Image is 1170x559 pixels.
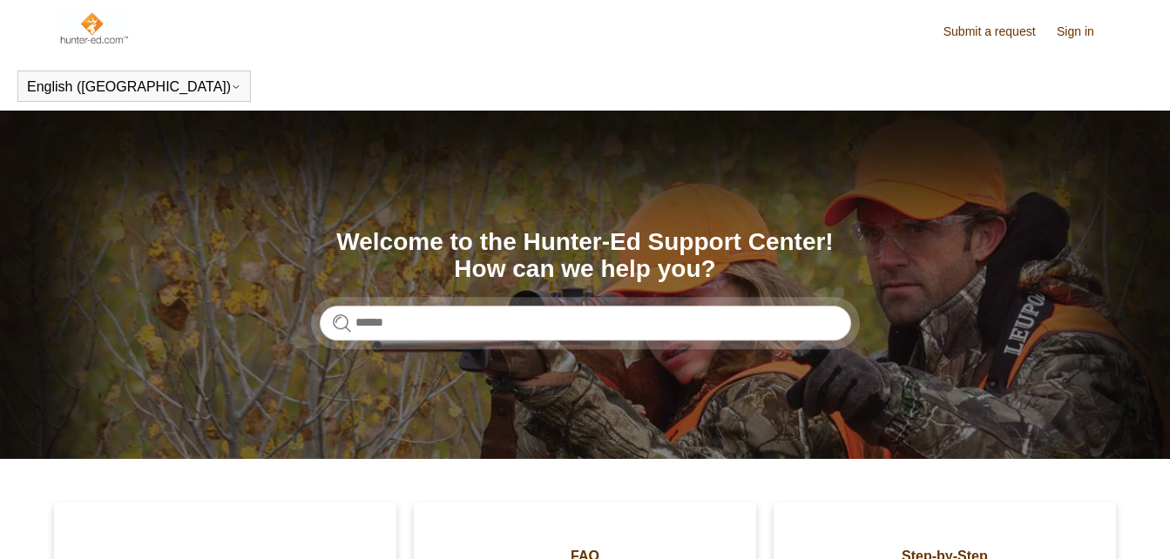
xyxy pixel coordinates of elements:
[320,229,851,283] h1: Welcome to the Hunter-Ed Support Center! How can we help you?
[27,79,241,95] button: English ([GEOGRAPHIC_DATA])
[1057,23,1112,41] a: Sign in
[1058,501,1158,546] div: Chat Support
[320,306,851,340] input: Search
[943,23,1053,41] a: Submit a request
[58,10,129,45] img: Hunter-Ed Help Center home page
